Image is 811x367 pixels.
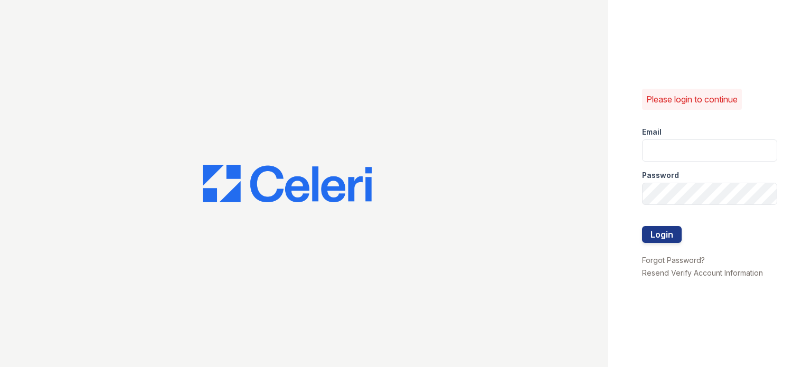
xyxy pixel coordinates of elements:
[203,165,372,203] img: CE_Logo_Blue-a8612792a0a2168367f1c8372b55b34899dd931a85d93a1a3d3e32e68fde9ad4.png
[642,127,662,137] label: Email
[646,93,738,106] p: Please login to continue
[642,256,705,265] a: Forgot Password?
[642,226,682,243] button: Login
[642,268,763,277] a: Resend Verify Account Information
[642,170,679,181] label: Password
